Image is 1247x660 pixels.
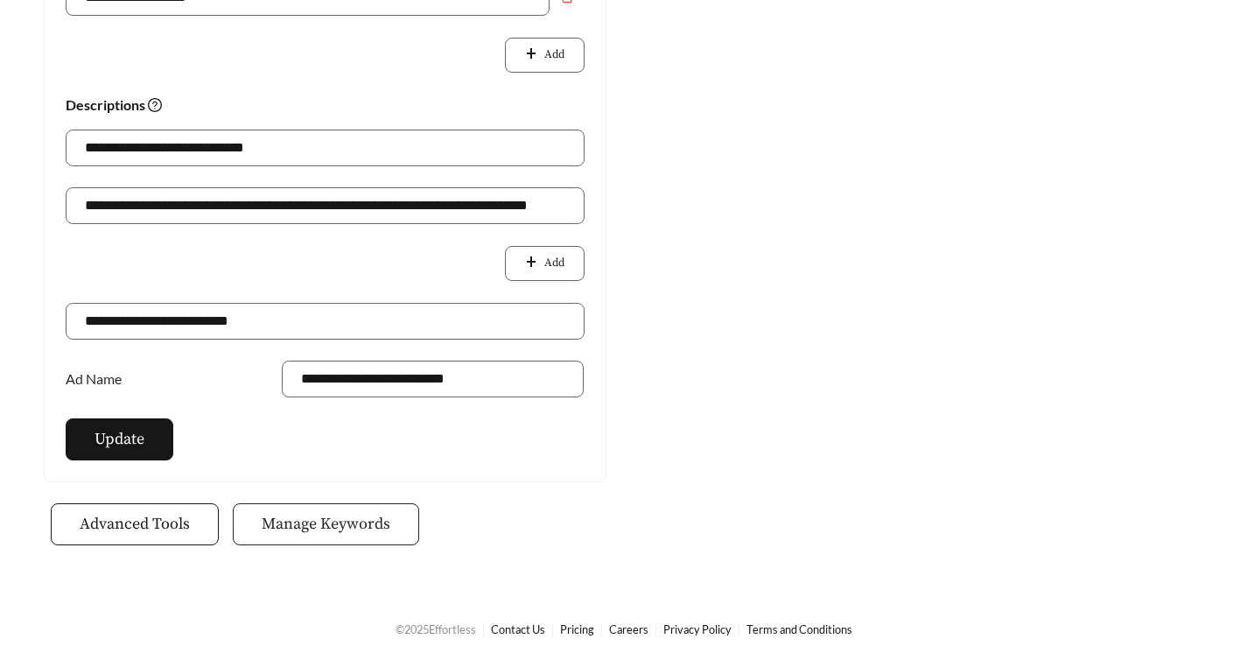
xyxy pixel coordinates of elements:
[282,361,585,397] input: Ad Name
[262,512,390,536] span: Manage Keywords
[95,427,144,451] span: Update
[544,255,564,272] span: Add
[525,256,536,270] span: plus
[609,622,648,636] a: Careers
[505,38,584,73] button: plusAdd
[66,418,173,460] button: Update
[80,512,190,536] span: Advanced Tools
[396,622,476,636] span: © 2025 Effortless
[663,622,732,636] a: Privacy Policy
[66,96,162,113] strong: Descriptions
[233,503,419,545] button: Manage Keywords
[491,622,545,636] a: Contact Us
[51,503,219,545] button: Advanced Tools
[525,47,536,61] span: plus
[544,46,564,64] span: Add
[148,98,162,112] span: question-circle
[66,361,130,397] label: Ad Name
[505,246,584,281] button: plusAdd
[746,622,852,636] a: Terms and Conditions
[560,622,594,636] a: Pricing
[66,303,585,340] input: Website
